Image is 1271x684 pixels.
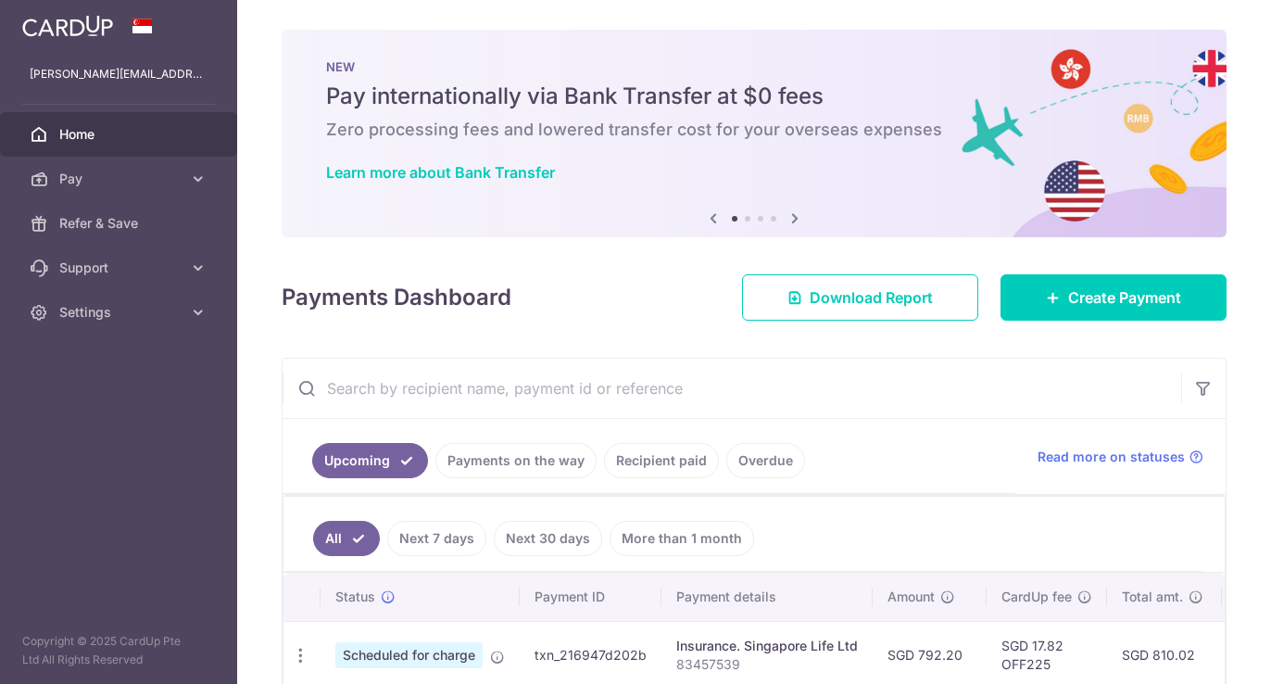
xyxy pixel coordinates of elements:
[335,588,375,606] span: Status
[335,642,483,668] span: Scheduled for charge
[604,443,719,478] a: Recipient paid
[387,521,486,556] a: Next 7 days
[676,637,858,655] div: Insurance. Singapore Life Ltd
[59,259,182,277] span: Support
[676,655,858,674] p: 83457539
[610,521,754,556] a: More than 1 month
[22,15,113,37] img: CardUp
[59,170,182,188] span: Pay
[326,119,1182,141] h6: Zero processing fees and lowered transfer cost for your overseas expenses
[1068,286,1181,309] span: Create Payment
[30,65,208,83] p: [PERSON_NAME][EMAIL_ADDRESS][DOMAIN_NAME]
[1038,448,1203,466] a: Read more on statuses
[59,214,182,233] span: Refer & Save
[810,286,933,309] span: Download Report
[494,521,602,556] a: Next 30 days
[59,303,182,322] span: Settings
[742,274,978,321] a: Download Report
[1001,588,1072,606] span: CardUp fee
[1000,274,1227,321] a: Create Payment
[1152,628,1252,675] iframe: Opens a widget where you can find more information
[435,443,597,478] a: Payments on the way
[1122,588,1183,606] span: Total amt.
[282,30,1227,237] img: Bank transfer banner
[313,521,380,556] a: All
[326,82,1182,111] h5: Pay internationally via Bank Transfer at $0 fees
[726,443,805,478] a: Overdue
[887,588,935,606] span: Amount
[661,573,873,621] th: Payment details
[59,125,182,144] span: Home
[520,573,661,621] th: Payment ID
[1038,448,1185,466] span: Read more on statuses
[326,163,555,182] a: Learn more about Bank Transfer
[282,281,511,314] h4: Payments Dashboard
[283,359,1181,418] input: Search by recipient name, payment id or reference
[326,59,1182,74] p: NEW
[312,443,428,478] a: Upcoming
